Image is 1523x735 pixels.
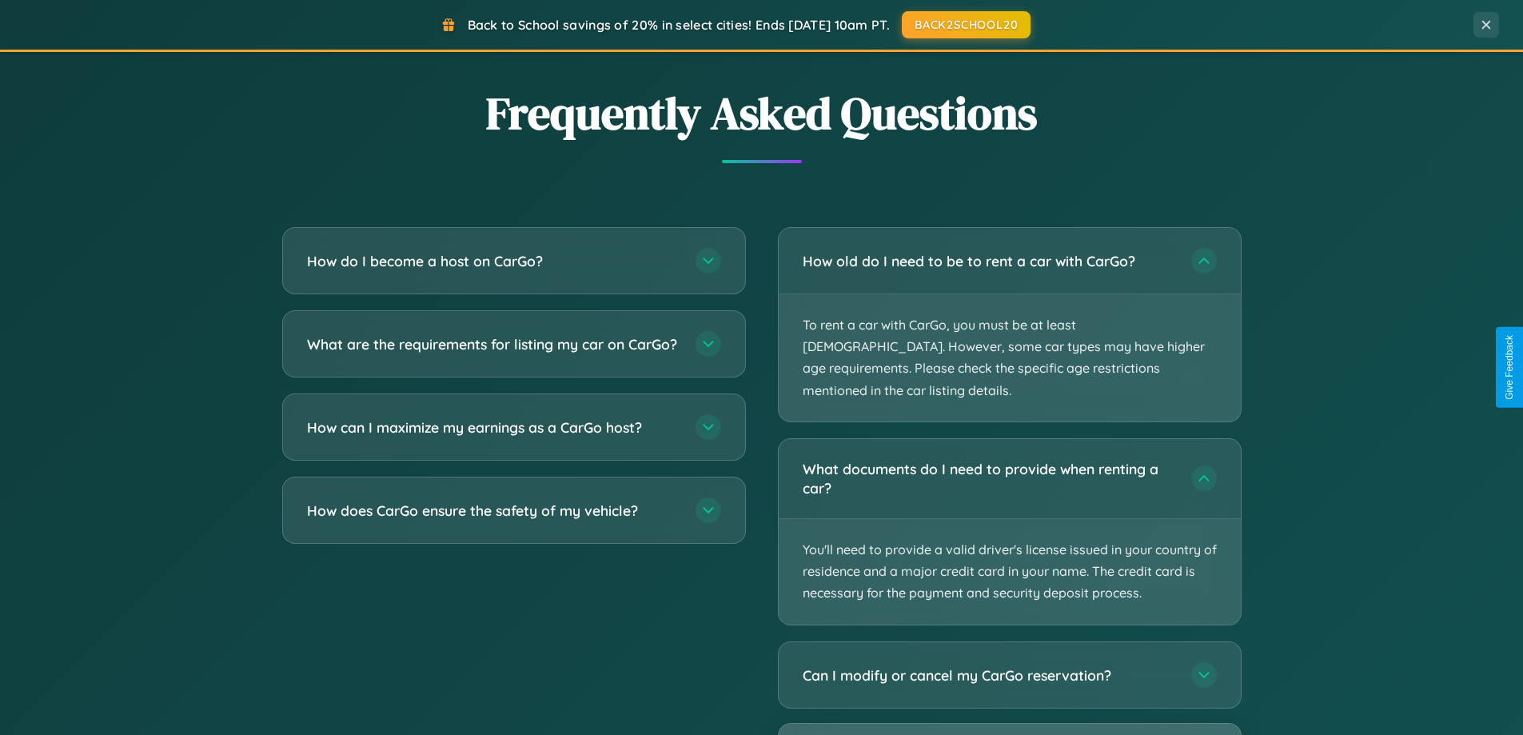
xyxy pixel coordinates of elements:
h3: How does CarGo ensure the safety of my vehicle? [307,501,680,521]
p: You'll need to provide a valid driver's license issued in your country of residence and a major c... [779,519,1241,625]
h3: What documents do I need to provide when renting a car? [803,459,1175,498]
p: To rent a car with CarGo, you must be at least [DEMOGRAPHIC_DATA]. However, some car types may ha... [779,294,1241,421]
button: BACK2SCHOOL20 [902,11,1031,38]
h3: How do I become a host on CarGo? [307,251,680,271]
h3: How can I maximize my earnings as a CarGo host? [307,417,680,437]
h3: Can I modify or cancel my CarGo reservation? [803,665,1175,685]
h3: How old do I need to be to rent a car with CarGo? [803,251,1175,271]
h2: Frequently Asked Questions [282,82,1242,144]
h3: What are the requirements for listing my car on CarGo? [307,334,680,354]
span: Back to School savings of 20% in select cities! Ends [DATE] 10am PT. [468,17,890,33]
div: Give Feedback [1504,335,1515,400]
